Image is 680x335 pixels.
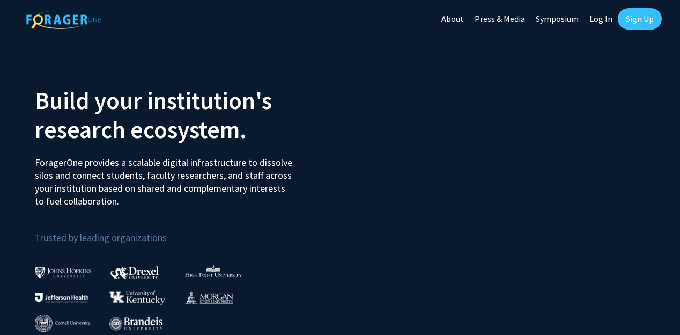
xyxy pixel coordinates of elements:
[35,293,88,303] img: Thomas Jefferson University
[185,264,242,277] img: High Point University
[35,148,297,208] p: ForagerOne provides a scalable digital infrastructure to dissolve silos and connect students, fac...
[110,266,159,279] img: Drexel University
[35,267,92,278] img: Johns Hopkins University
[109,317,163,330] img: Brandeis University
[109,290,165,305] img: University of Kentucky
[35,315,91,332] img: Cornell University
[35,216,332,246] p: Trusted by leading organizations
[618,8,662,30] a: Sign Up
[184,290,233,304] img: Morgan State University
[26,10,101,29] img: ForagerOne Logo
[35,86,332,144] h2: Build your institution's research ecosystem.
